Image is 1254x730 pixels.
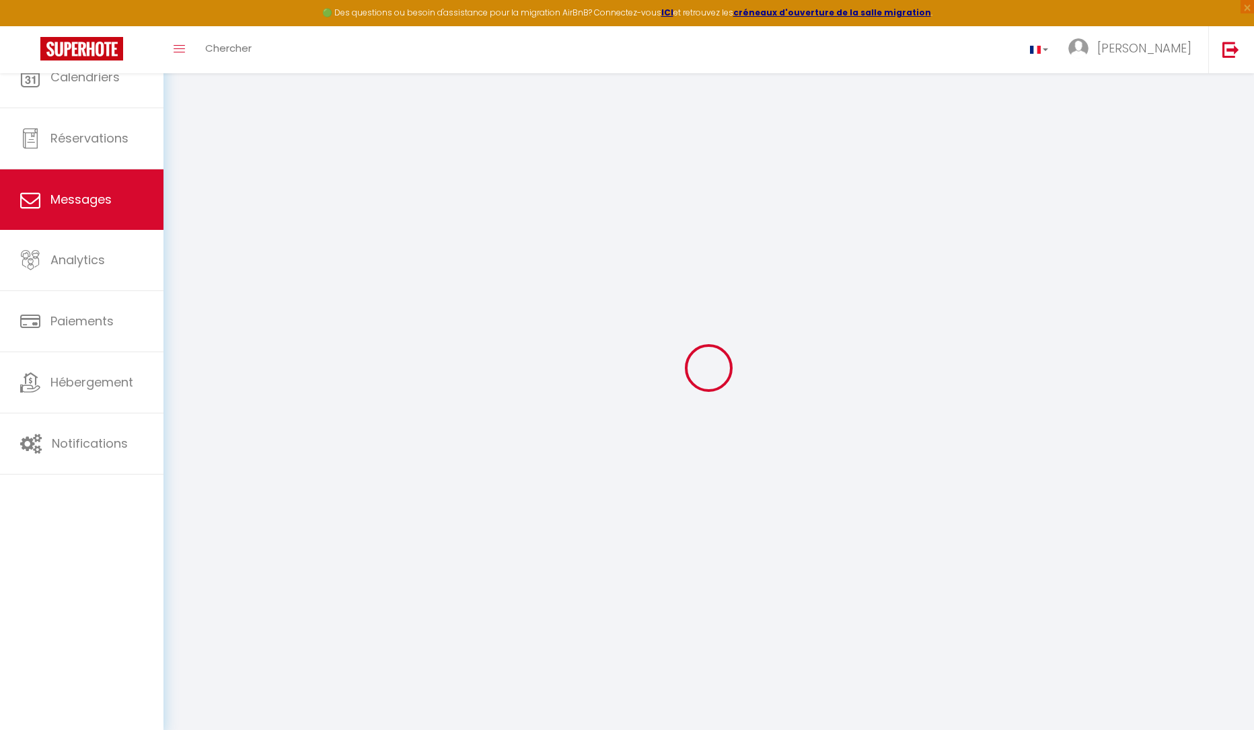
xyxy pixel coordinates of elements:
a: Chercher [195,26,262,73]
a: ... [PERSON_NAME] [1058,26,1208,73]
span: Hébergement [50,374,133,391]
img: ... [1068,38,1089,58]
a: créneaux d'ouverture de la salle migration [733,7,931,18]
span: Analytics [50,251,105,268]
button: Ouvrir le widget de chat LiveChat [11,5,51,46]
img: Super Booking [40,37,123,60]
span: Paiements [50,313,114,329]
a: ICI [661,7,673,18]
img: logout [1222,41,1239,58]
span: Chercher [205,41,252,55]
span: Calendriers [50,69,120,85]
span: Réservations [50,130,128,147]
span: Messages [50,191,112,208]
span: [PERSON_NAME] [1097,40,1191,56]
span: Notifications [52,435,128,452]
